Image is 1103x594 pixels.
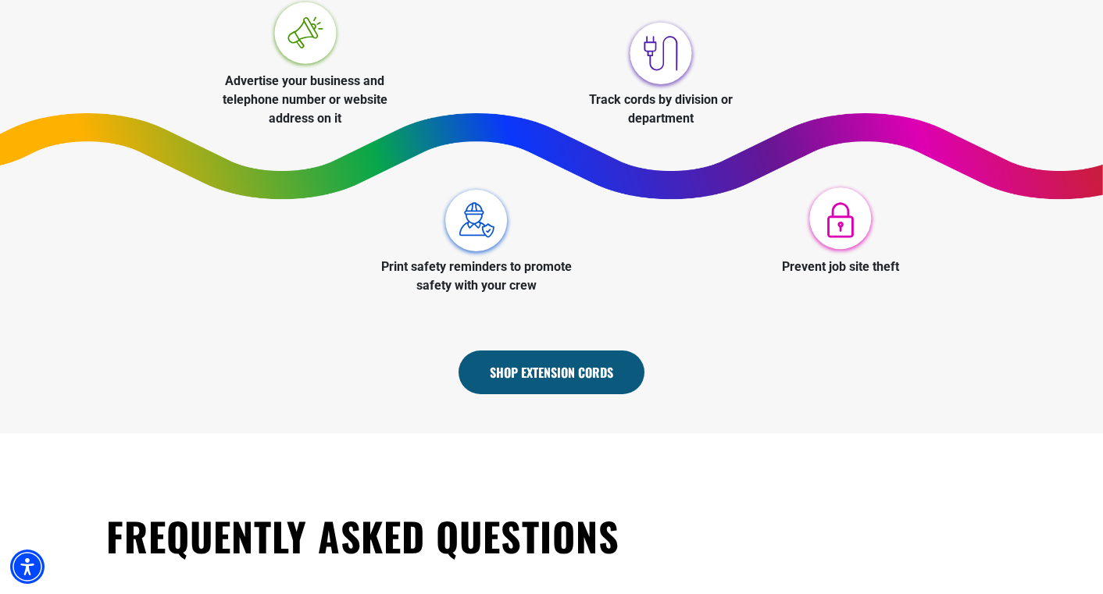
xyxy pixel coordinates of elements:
[379,258,574,295] p: Print safety reminders to promote safety with your crew
[623,16,698,91] img: Track
[459,350,644,394] a: Shop Extension Cords
[563,91,759,128] p: Track cords by division or department
[439,183,513,258] img: Print
[207,72,402,128] p: Advertise your business and telephone number or website address on it
[743,258,938,276] p: Prevent job site theft
[10,550,45,584] div: Accessibility Menu
[106,510,997,561] h2: Frequently Asked Questions
[803,183,877,258] img: Prevent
